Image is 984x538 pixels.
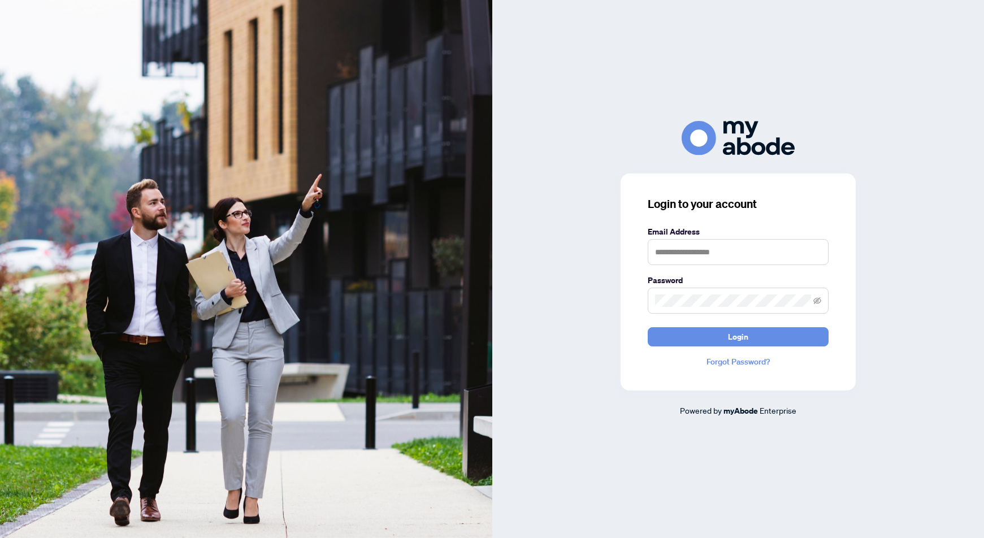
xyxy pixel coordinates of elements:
[648,196,829,212] h3: Login to your account
[680,405,722,415] span: Powered by
[813,297,821,305] span: eye-invisible
[648,355,829,368] a: Forgot Password?
[682,121,795,155] img: ma-logo
[760,405,796,415] span: Enterprise
[648,274,829,287] label: Password
[728,328,748,346] span: Login
[648,225,829,238] label: Email Address
[723,405,758,417] a: myAbode
[648,327,829,346] button: Login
